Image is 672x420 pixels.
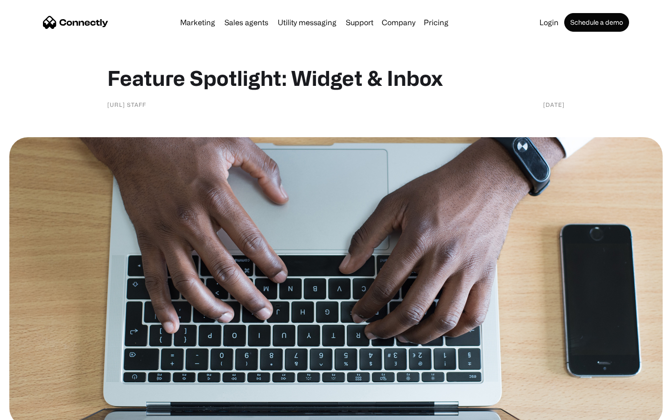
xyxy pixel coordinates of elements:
a: Sales agents [221,19,272,26]
a: Support [342,19,377,26]
aside: Language selected: English [9,404,56,417]
a: Utility messaging [274,19,340,26]
div: [DATE] [543,100,565,109]
ul: Language list [19,404,56,417]
div: [URL] staff [107,100,146,109]
a: Pricing [420,19,452,26]
h1: Feature Spotlight: Widget & Inbox [107,65,565,91]
a: Marketing [176,19,219,26]
div: Company [382,16,415,29]
a: Login [536,19,562,26]
a: Schedule a demo [564,13,629,32]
